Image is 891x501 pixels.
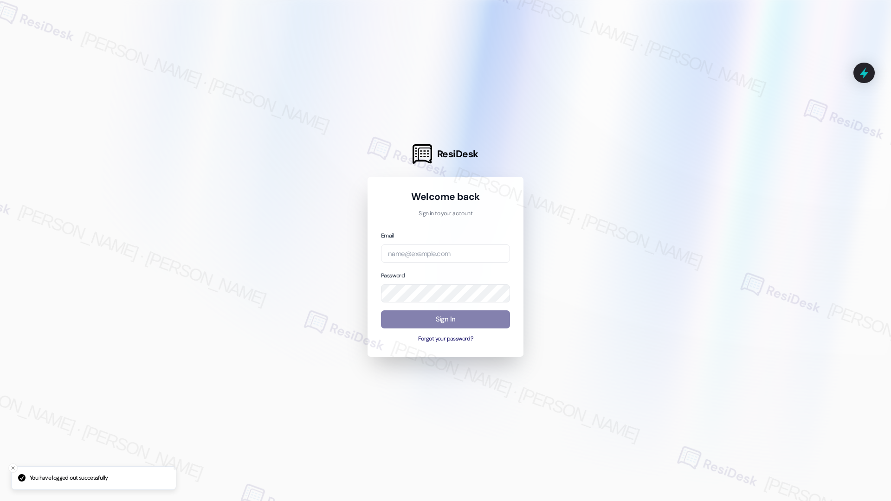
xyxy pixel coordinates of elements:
[381,310,510,328] button: Sign In
[30,474,108,482] p: You have logged out successfully
[437,148,478,161] span: ResiDesk
[381,272,405,279] label: Password
[413,144,432,164] img: ResiDesk Logo
[381,335,510,343] button: Forgot your password?
[381,210,510,218] p: Sign in to your account
[8,463,18,473] button: Close toast
[381,232,394,239] label: Email
[381,190,510,203] h1: Welcome back
[381,244,510,263] input: name@example.com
